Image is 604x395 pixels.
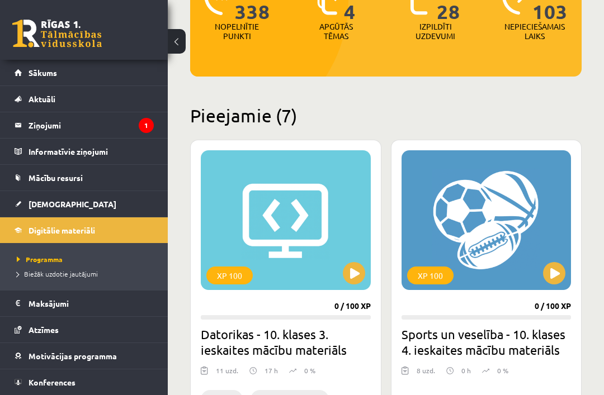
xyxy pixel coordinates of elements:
p: 17 h [265,365,278,375]
div: 8 uzd. [417,365,435,382]
a: Motivācijas programma [15,343,154,369]
a: Digitālie materiāli [15,217,154,243]
span: [DEMOGRAPHIC_DATA] [29,199,116,209]
a: Atzīmes [15,317,154,342]
span: Konferences [29,377,75,387]
a: Konferences [15,369,154,395]
span: Sākums [29,68,57,78]
p: Izpildīti uzdevumi [414,22,457,41]
span: Motivācijas programma [29,351,117,361]
p: 0 % [497,365,508,375]
h2: Pieejamie (7) [190,104,582,126]
a: [DEMOGRAPHIC_DATA] [15,191,154,217]
p: 0 h [461,365,471,375]
h2: Datorikas - 10. klases 3. ieskaites mācību materiāls [201,326,371,358]
a: Maksājumi [15,291,154,316]
span: Mācību resursi [29,173,83,183]
a: Ziņojumi1 [15,112,154,138]
a: Aktuāli [15,86,154,112]
p: Apgūtās tēmas [314,22,358,41]
span: Digitālie materiāli [29,225,95,235]
span: Atzīmes [29,325,59,335]
a: Biežāk uzdotie jautājumi [17,269,157,279]
span: Biežāk uzdotie jautājumi [17,269,98,278]
a: Sākums [15,60,154,85]
legend: Ziņojumi [29,112,154,138]
h2: Sports un veselība - 10. klases 4. ieskaites mācību materiāls [402,326,572,358]
i: 1 [139,118,154,133]
a: Informatīvie ziņojumi [15,139,154,164]
a: Mācību resursi [15,165,154,191]
legend: Informatīvie ziņojumi [29,139,154,164]
a: Programma [17,254,157,264]
div: 11 uzd. [216,365,238,382]
div: XP 100 [206,266,253,284]
legend: Maksājumi [29,291,154,316]
p: Nepieciešamais laiks [504,22,565,41]
span: Programma [17,255,63,264]
span: Aktuāli [29,94,55,104]
a: Rīgas 1. Tālmācības vidusskola [12,20,102,47]
div: XP 100 [407,266,454,284]
p: 0 % [304,365,315,375]
p: Nopelnītie punkti [215,22,259,41]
